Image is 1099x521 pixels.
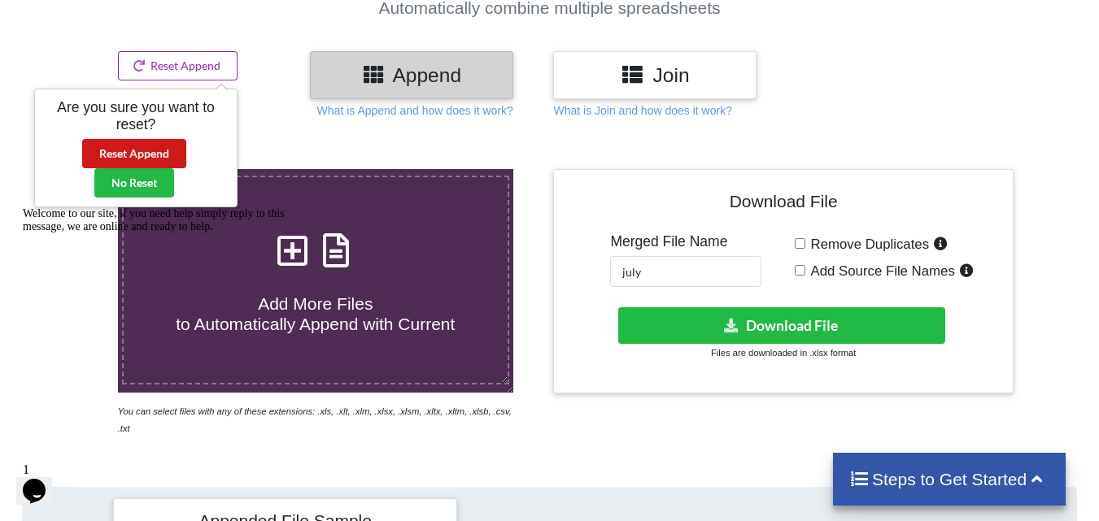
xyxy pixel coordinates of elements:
iframe: chat widget [16,456,68,505]
span: Remove Duplicates [805,237,930,252]
h5: Are you sure you want to reset? [46,99,225,133]
p: What is Join and how does it work? [553,102,731,119]
button: Reset Append [82,139,186,168]
button: Reset Append [118,51,238,80]
iframe: chat widget [16,201,309,448]
button: No Reset [94,168,174,198]
button: Download File [618,307,945,344]
span: Add More Files to Automatically Append with Current [176,294,455,333]
h5: Merged File Name [610,233,761,250]
i: You can select files with any of these extensions: .xls, .xlt, .xlm, .xlsx, .xlsm, .xltx, .xltm, ... [118,406,512,433]
h4: Download File [565,181,1001,228]
input: Enter File Name [610,256,761,287]
div: Welcome to our site, if you need help simply reply to this message, we are online and ready to help. [7,7,299,33]
small: Files are downloaded in .xlsx format [711,348,856,358]
p: What is Append and how does it work? [317,102,513,119]
span: Welcome to our site, if you need help simply reply to this message, we are online and ready to help. [7,7,268,32]
h3: Append [322,63,501,87]
h4: Steps to Get Started [849,469,1050,489]
span: Add Source File Names [805,263,955,279]
h3: Join [565,63,744,87]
